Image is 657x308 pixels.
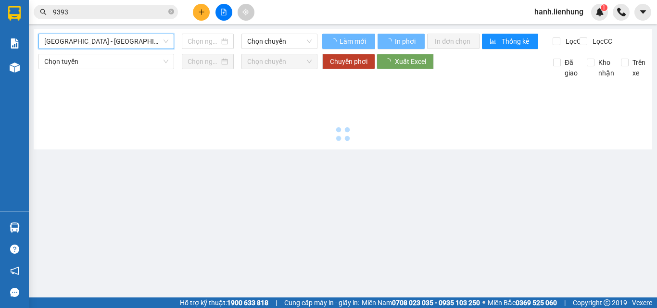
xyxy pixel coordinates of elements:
[10,245,19,254] span: question-circle
[490,38,498,46] span: bar-chart
[594,57,618,78] span: Kho nhận
[639,8,647,16] span: caret-down
[392,299,480,307] strong: 0708 023 035 - 0935 103 250
[242,9,249,15] span: aim
[562,36,587,47] span: Lọc CR
[362,297,480,308] span: Miền Nam
[602,4,606,11] span: 1
[8,6,21,21] img: logo-vxr
[10,266,19,275] span: notification
[284,297,359,308] span: Cung cấp máy in - giấy in:
[340,36,367,47] span: Làm mới
[617,8,626,16] img: phone-icon
[53,7,166,17] input: Tìm tên, số ĐT hoặc mã đơn
[10,38,20,49] img: solution-icon
[377,54,434,69] button: Xuất Excel
[502,36,531,47] span: Thống kê
[220,9,227,15] span: file-add
[276,297,277,308] span: |
[193,4,210,21] button: plus
[527,6,591,18] span: hanh.lienhung
[198,9,205,15] span: plus
[215,4,232,21] button: file-add
[10,222,20,233] img: warehouse-icon
[564,297,566,308] span: |
[378,34,425,49] button: In phơi
[10,62,20,73] img: warehouse-icon
[322,54,375,69] button: Chuyển phơi
[247,54,312,69] span: Chọn chuyến
[168,8,174,17] span: close-circle
[595,8,604,16] img: icon-new-feature
[180,297,268,308] span: Hỗ trợ kỹ thuật:
[168,9,174,14] span: close-circle
[385,38,393,45] span: loading
[322,34,375,49] button: Làm mới
[482,301,485,305] span: ⚪️
[589,36,614,47] span: Lọc CC
[188,36,219,47] input: Chọn ngày
[482,34,538,49] button: bar-chartThống kê
[330,38,338,45] span: loading
[188,56,219,67] input: Chọn ngày
[238,4,254,21] button: aim
[488,297,557,308] span: Miền Bắc
[601,4,607,11] sup: 1
[395,36,417,47] span: In phơi
[10,288,19,297] span: message
[40,9,47,15] span: search
[44,54,168,69] span: Chọn tuyến
[247,34,312,49] span: Chọn chuyến
[227,299,268,307] strong: 1900 633 818
[44,34,168,49] span: Nha Trang - Châu Đốc
[604,299,610,306] span: copyright
[516,299,557,307] strong: 0369 525 060
[427,34,480,49] button: In đơn chọn
[561,57,581,78] span: Đã giao
[629,57,649,78] span: Trên xe
[634,4,651,21] button: caret-down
